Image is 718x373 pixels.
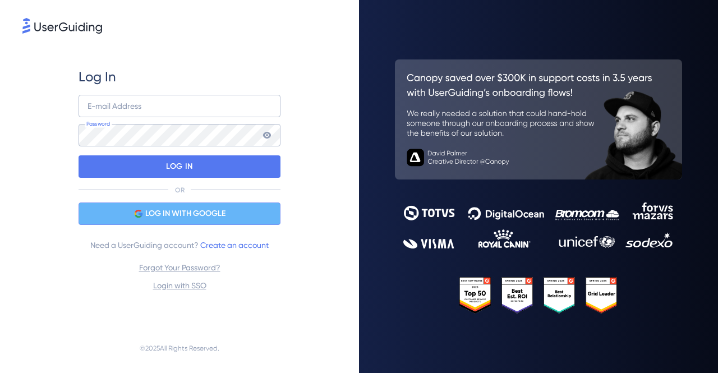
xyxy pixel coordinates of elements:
[395,59,682,179] img: 26c0aa7c25a843aed4baddd2b5e0fa68.svg
[200,241,269,250] a: Create an account
[22,18,102,34] img: 8faab4ba6bc7696a72372aa768b0286c.svg
[79,68,116,86] span: Log In
[403,202,673,248] img: 9302ce2ac39453076f5bc0f2f2ca889b.svg
[153,281,206,290] a: Login with SSO
[139,263,220,272] a: Forgot Your Password?
[459,277,618,313] img: 25303e33045975176eb484905ab012ff.svg
[166,158,192,176] p: LOG IN
[175,186,185,195] p: OR
[79,95,280,117] input: example@company.com
[90,238,269,252] span: Need a UserGuiding account?
[145,207,225,220] span: LOG IN WITH GOOGLE
[140,342,219,355] span: © 2025 All Rights Reserved.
